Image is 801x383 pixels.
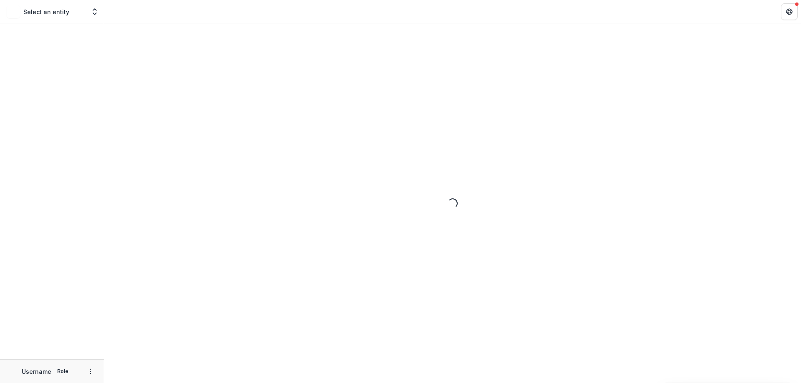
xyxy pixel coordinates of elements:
button: Open entity switcher [89,3,101,20]
p: Username [22,367,51,376]
button: Get Help [781,3,798,20]
p: Role [55,368,71,375]
button: More [86,366,96,376]
p: Select an entity [23,8,69,16]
